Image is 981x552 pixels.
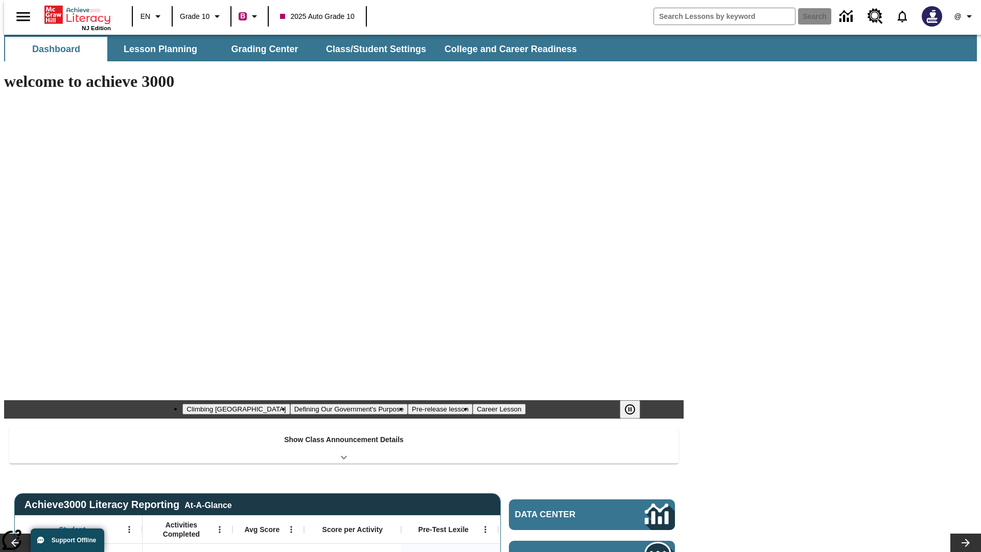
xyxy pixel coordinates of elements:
button: Open Menu [212,522,227,537]
input: search field [654,8,795,25]
span: NJ Edition [82,25,111,31]
span: B [240,10,245,22]
button: Grade: Grade 10, Select a grade [176,7,227,26]
a: Notifications [889,3,916,30]
a: Data Center [509,499,675,530]
button: Open Menu [478,522,493,537]
span: Grade 10 [180,11,209,22]
span: 2025 Auto Grade 10 [280,11,354,22]
button: Class/Student Settings [318,37,434,61]
button: Slide 1 Climbing Mount Tai [182,404,290,415]
div: Home [44,4,111,31]
button: Slide 3 Pre-release lesson [408,404,473,415]
button: Pause [620,400,640,419]
button: Lesson carousel, Next [950,534,981,552]
span: Avg Score [244,525,279,534]
span: Score per Activity [322,525,383,534]
button: Open Menu [122,522,137,537]
img: Avatar [922,6,942,27]
a: Data Center [833,3,861,31]
button: Slide 4 Career Lesson [473,404,525,415]
button: Open Menu [284,522,299,537]
button: Dashboard [5,37,107,61]
span: Student [59,525,85,534]
span: Data Center [515,510,611,520]
button: Support Offline [31,528,104,552]
span: Activities Completed [148,520,215,539]
a: Home [44,5,111,25]
span: @ [954,11,961,22]
div: Show Class Announcement Details [9,428,679,464]
div: SubNavbar [4,35,977,61]
button: College and Career Readiness [436,37,585,61]
span: Pre-Test Lexile [418,525,469,534]
div: SubNavbar [4,37,586,61]
div: At-A-Glance [184,499,231,510]
p: Show Class Announcement Details [284,434,404,445]
span: EN [141,11,150,22]
button: Profile/Settings [948,7,981,26]
span: Support Offline [52,537,96,544]
h1: welcome to achieve 3000 [4,72,684,91]
div: Pause [620,400,650,419]
span: Achieve3000 Literacy Reporting [25,499,232,511]
button: Open side menu [8,2,38,32]
button: Language: EN, Select a language [136,7,169,26]
button: Lesson Planning [109,37,212,61]
button: Slide 2 Defining Our Government's Purpose [290,404,408,415]
button: Grading Center [214,37,316,61]
button: Select a new avatar [916,3,948,30]
a: Resource Center, Will open in new tab [861,3,889,30]
button: Boost Class color is violet red. Change class color [235,7,265,26]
